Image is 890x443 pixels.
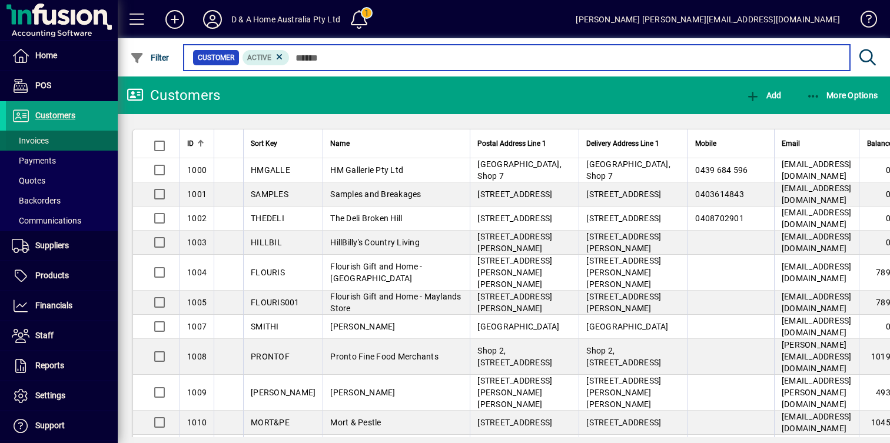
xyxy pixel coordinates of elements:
span: 1001 [187,189,207,199]
span: Email [782,137,800,150]
span: Pronto Fine Food Merchants [330,352,439,361]
span: [PERSON_NAME] [330,322,395,331]
span: Sort Key [251,137,277,150]
span: [EMAIL_ADDRESS][DOMAIN_NAME] [782,412,852,433]
span: [STREET_ADDRESS] [477,214,552,223]
button: More Options [803,85,881,106]
span: [STREET_ADDRESS] [477,189,552,199]
span: HILLBIL [251,238,282,247]
span: [PERSON_NAME] [330,388,395,397]
span: Staff [35,331,54,340]
button: Add [743,85,784,106]
div: D & A Home Australia Pty Ltd [231,10,340,29]
button: Add [156,9,194,30]
span: 0439 684 596 [695,165,748,175]
span: Products [35,271,69,280]
span: Quotes [12,176,45,185]
span: Payments [12,156,56,165]
span: Name [330,137,350,150]
span: 1003 [187,238,207,247]
span: [STREET_ADDRESS][PERSON_NAME][PERSON_NAME] [586,376,661,409]
span: [STREET_ADDRESS][PERSON_NAME][PERSON_NAME] [477,256,552,289]
span: 1002 [187,214,207,223]
span: HillBilly's Country Living [330,238,420,247]
span: Mort & Pestle [330,418,381,427]
span: [STREET_ADDRESS] [586,214,661,223]
span: [STREET_ADDRESS][PERSON_NAME] [477,232,552,253]
span: Delivery Address Line 1 [586,137,659,150]
span: [EMAIL_ADDRESS][PERSON_NAME][DOMAIN_NAME] [782,376,852,409]
span: Settings [35,391,65,400]
a: POS [6,71,118,101]
span: SAMPLES [251,189,288,199]
a: Knowledge Base [852,2,875,41]
a: Settings [6,381,118,411]
span: [GEOGRAPHIC_DATA], Shop 7 [477,159,562,181]
span: [STREET_ADDRESS] [586,189,661,199]
div: Email [782,137,852,150]
span: [EMAIL_ADDRESS][DOMAIN_NAME] [782,232,852,253]
span: Backorders [12,196,61,205]
span: Samples and Breakages [330,189,421,199]
span: [STREET_ADDRESS][PERSON_NAME] [586,292,661,313]
span: [STREET_ADDRESS][PERSON_NAME] [586,232,661,253]
span: [STREET_ADDRESS][PERSON_NAME][PERSON_NAME] [586,256,661,289]
span: Home [35,51,57,60]
span: Shop 2, [STREET_ADDRESS] [477,346,552,367]
span: Customers [35,111,75,120]
div: Customers [127,86,220,105]
span: THEDELI [251,214,284,223]
div: [PERSON_NAME] [PERSON_NAME][EMAIL_ADDRESS][DOMAIN_NAME] [576,10,840,29]
span: Customer [198,52,234,64]
button: Filter [127,47,172,68]
span: [PERSON_NAME] [251,388,316,397]
span: Reports [35,361,64,370]
span: 1007 [187,322,207,331]
span: 1000 [187,165,207,175]
span: [EMAIL_ADDRESS][DOMAIN_NAME] [782,159,852,181]
span: [EMAIL_ADDRESS][DOMAIN_NAME] [782,292,852,313]
div: Mobile [695,137,767,150]
span: [STREET_ADDRESS][PERSON_NAME] [477,292,552,313]
a: Support [6,411,118,441]
div: Name [330,137,463,150]
span: Flourish Gift and Home - [GEOGRAPHIC_DATA] [330,262,422,283]
span: Communications [12,216,81,225]
span: FLOURIS [251,268,285,277]
div: ID [187,137,207,150]
span: [GEOGRAPHIC_DATA], Shop 7 [586,159,670,181]
a: Suppliers [6,231,118,261]
span: [EMAIL_ADDRESS][DOMAIN_NAME] [782,184,852,205]
a: Backorders [6,191,118,211]
span: [GEOGRAPHIC_DATA] [477,322,559,331]
span: ID [187,137,194,150]
span: SMITHI [251,322,279,331]
a: Payments [6,151,118,171]
a: Invoices [6,131,118,151]
span: 1008 [187,352,207,361]
span: 0403614843 [695,189,744,199]
span: 0408702901 [695,214,744,223]
span: POS [35,81,51,90]
span: Invoices [12,136,49,145]
span: Mobile [695,137,716,150]
span: [EMAIL_ADDRESS][DOMAIN_NAME] [782,316,852,337]
span: Postal Address Line 1 [477,137,546,150]
span: MORT&PE [251,418,290,427]
mat-chip: Activation Status: Active [243,50,290,65]
span: 1005 [187,298,207,307]
span: [STREET_ADDRESS][PERSON_NAME][PERSON_NAME] [477,376,552,409]
span: HM Gallerie Pty Ltd [330,165,403,175]
span: Add [746,91,781,100]
span: [GEOGRAPHIC_DATA] [586,322,668,331]
span: HMGALLE [251,165,290,175]
span: The Deli Broken Hill [330,214,402,223]
a: Communications [6,211,118,231]
span: Filter [130,53,170,62]
span: Shop 2, [STREET_ADDRESS] [586,346,661,367]
span: Support [35,421,65,430]
span: 1010 [187,418,207,427]
a: Home [6,41,118,71]
button: Profile [194,9,231,30]
span: [STREET_ADDRESS] [586,418,661,427]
